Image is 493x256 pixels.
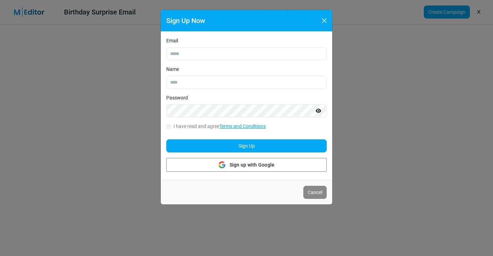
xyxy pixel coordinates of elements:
button: Close [319,15,329,26]
a: Terms and Conditions [219,124,266,129]
label: Password [166,94,188,102]
button: Cancel [303,186,327,199]
label: I have read and agree [174,123,266,130]
button: Sign up with Google [166,158,327,172]
h5: Sign Up Now [166,15,205,26]
label: Name [166,66,179,73]
button: Sign Up [166,139,327,152]
label: Email [166,37,178,44]
i: Show password [316,108,321,113]
span: Sign up with Google [230,161,275,169]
